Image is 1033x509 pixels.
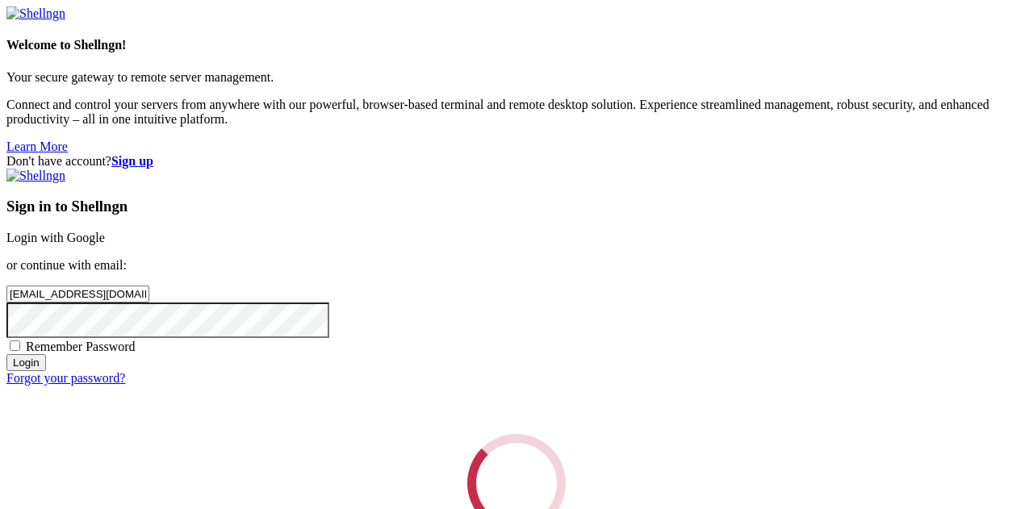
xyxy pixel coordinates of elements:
[6,286,149,302] input: Email address
[6,70,1027,85] p: Your secure gateway to remote server management.
[6,6,65,21] img: Shellngn
[6,198,1027,215] h3: Sign in to Shellngn
[6,38,1027,52] h4: Welcome to Shellngn!
[6,98,1027,127] p: Connect and control your servers from anywhere with our powerful, browser-based terminal and remo...
[111,154,153,168] a: Sign up
[6,169,65,183] img: Shellngn
[6,354,46,371] input: Login
[6,371,125,385] a: Forgot your password?
[6,140,68,153] a: Learn More
[6,258,1027,273] p: or continue with email:
[6,154,1027,169] div: Don't have account?
[26,340,136,353] span: Remember Password
[10,340,20,351] input: Remember Password
[6,231,105,244] a: Login with Google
